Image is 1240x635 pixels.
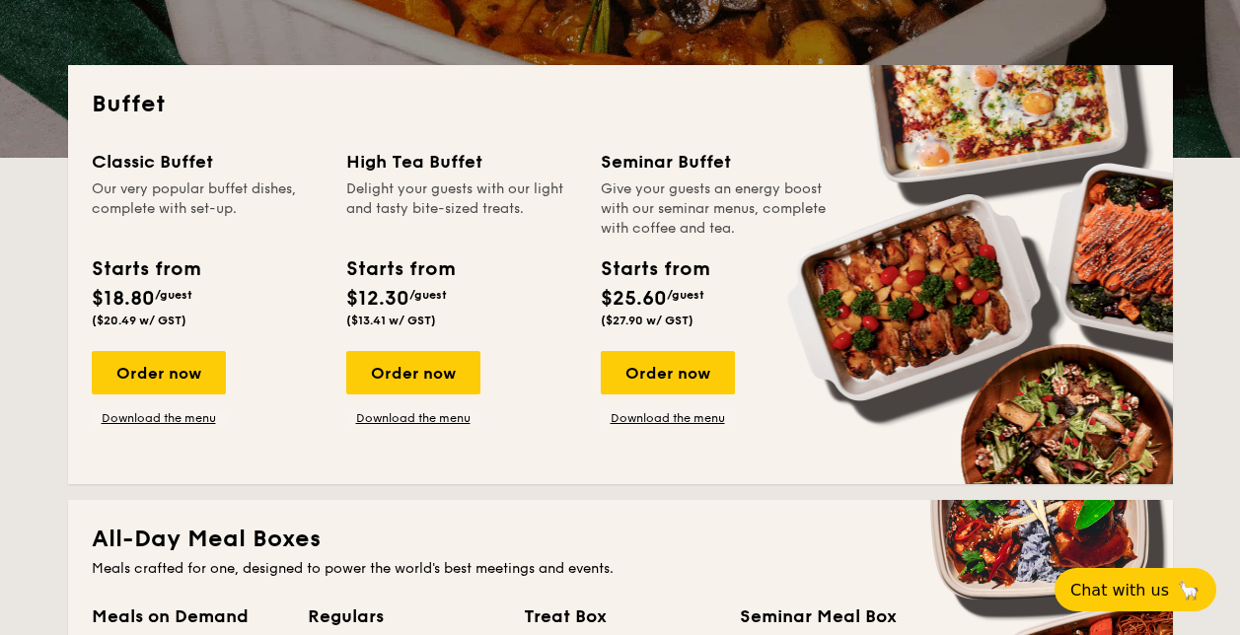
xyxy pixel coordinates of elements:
[524,602,716,630] div: Treat Box
[346,410,480,426] a: Download the menu
[740,602,932,630] div: Seminar Meal Box
[92,89,1149,120] h2: Buffet
[92,287,155,311] span: $18.80
[155,288,192,302] span: /guest
[92,148,323,176] div: Classic Buffet
[409,288,447,302] span: /guest
[92,524,1149,555] h2: All-Day Meal Boxes
[1177,579,1201,601] span: 🦙
[346,179,577,239] div: Delight your guests with our light and tasty bite-sized treats.
[92,410,226,426] a: Download the menu
[601,148,832,176] div: Seminar Buffet
[601,314,693,327] span: ($27.90 w/ GST)
[346,351,480,394] div: Order now
[667,288,704,302] span: /guest
[308,602,500,630] div: Regulars
[601,410,735,426] a: Download the menu
[346,254,454,284] div: Starts from
[601,179,832,239] div: Give your guests an energy boost with our seminar menus, complete with coffee and tea.
[601,287,667,311] span: $25.60
[92,559,1149,579] div: Meals crafted for one, designed to power the world's best meetings and events.
[1055,568,1216,611] button: Chat with us🦙
[601,351,735,394] div: Order now
[92,602,284,630] div: Meals on Demand
[92,351,226,394] div: Order now
[92,179,323,239] div: Our very popular buffet dishes, complete with set-up.
[346,148,577,176] div: High Tea Buffet
[346,287,409,311] span: $12.30
[346,314,436,327] span: ($13.41 w/ GST)
[1070,581,1169,600] span: Chat with us
[92,314,186,327] span: ($20.49 w/ GST)
[601,254,708,284] div: Starts from
[92,254,199,284] div: Starts from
